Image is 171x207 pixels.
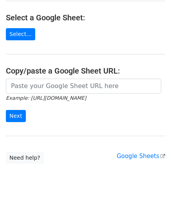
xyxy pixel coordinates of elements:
[6,152,44,164] a: Need help?
[117,153,165,160] a: Google Sheets
[6,79,161,94] input: Paste your Google Sheet URL here
[6,28,35,40] a: Select...
[6,13,165,22] h4: Select a Google Sheet:
[6,110,26,122] input: Next
[132,169,171,207] iframe: Chat Widget
[6,95,86,101] small: Example: [URL][DOMAIN_NAME]
[6,66,165,76] h4: Copy/paste a Google Sheet URL:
